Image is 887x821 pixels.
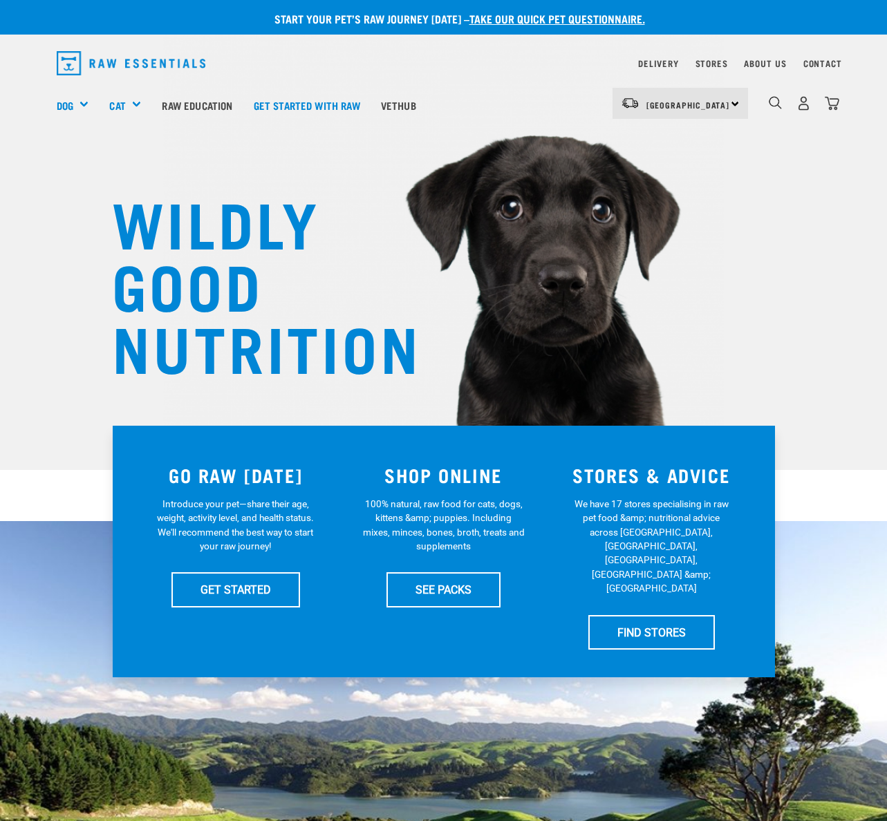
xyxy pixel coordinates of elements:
a: Vethub [371,77,427,133]
a: take our quick pet questionnaire. [469,15,645,21]
a: FIND STORES [588,615,715,650]
a: About Us [744,61,786,66]
a: Cat [109,97,125,113]
nav: dropdown navigation [46,46,842,81]
p: Introduce your pet—share their age, weight, activity level, and health status. We'll recommend th... [154,497,317,554]
a: Delivery [638,61,678,66]
a: SEE PACKS [386,572,501,607]
a: GET STARTED [171,572,300,607]
p: 100% natural, raw food for cats, dogs, kittens &amp; puppies. Including mixes, minces, bones, bro... [362,497,525,554]
img: user.png [796,96,811,111]
a: Raw Education [151,77,243,133]
h3: STORES & ADVICE [556,464,747,486]
img: Raw Essentials Logo [57,51,206,75]
img: home-icon-1@2x.png [769,96,782,109]
a: Get started with Raw [243,77,371,133]
h1: WILDLY GOOD NUTRITION [112,190,389,377]
img: van-moving.png [621,97,639,109]
a: Stores [695,61,728,66]
a: Dog [57,97,73,113]
p: We have 17 stores specialising in raw pet food &amp; nutritional advice across [GEOGRAPHIC_DATA],... [570,497,733,596]
img: home-icon@2x.png [825,96,839,111]
h3: GO RAW [DATE] [140,464,332,486]
a: Contact [803,61,842,66]
span: [GEOGRAPHIC_DATA] [646,102,730,107]
h3: SHOP ONLINE [348,464,539,486]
